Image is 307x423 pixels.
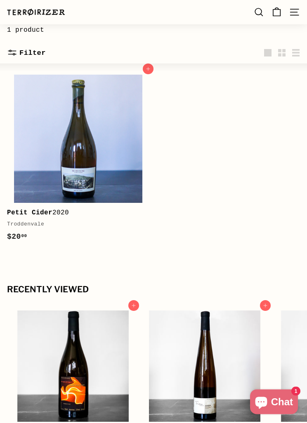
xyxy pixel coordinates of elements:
p: 1 product [7,15,300,36]
div: 2020 [7,208,144,219]
b: Petit Cider [7,209,52,217]
button: Filter [7,43,46,64]
div: Troddenvale [7,221,144,229]
div: Recently viewed [7,285,300,295]
inbox-online-store-chat: Shopify online store chat [248,390,300,416]
span: $20 [7,233,27,241]
a: Petit Cider2020Troddenvale [7,68,149,248]
sup: 00 [21,234,27,239]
